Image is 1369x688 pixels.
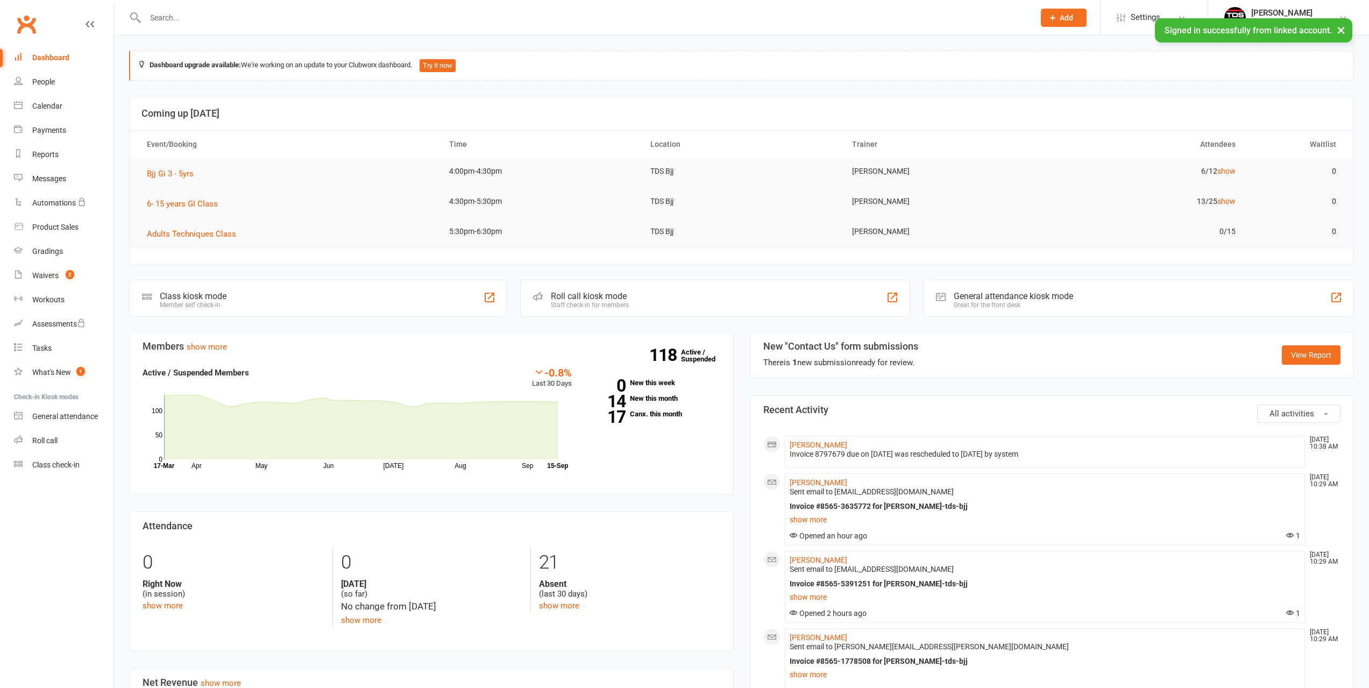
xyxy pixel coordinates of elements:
[143,677,720,688] h3: Net Revenue
[420,59,456,72] button: Try it now
[14,336,114,360] a: Tasks
[790,502,1301,511] div: Invoice #8565-3635772 for [PERSON_NAME]-tds-bjj
[32,295,65,304] div: Workouts
[66,270,74,279] span: 2
[790,609,867,618] span: Opened 2 hours ago
[1044,219,1245,244] td: 0/15
[763,356,918,369] div: There is new submission ready for review.
[842,219,1044,244] td: [PERSON_NAME]
[532,366,572,378] div: -0.8%
[588,378,626,394] strong: 0
[147,228,244,240] button: Adults Techniques Class
[641,131,842,158] th: Location
[1304,551,1340,565] time: [DATE] 10:29 AM
[14,288,114,312] a: Workouts
[341,579,522,589] strong: [DATE]
[341,599,522,614] div: No change from [DATE]
[147,167,201,180] button: Bjj Gi 3 - 5yrs
[14,239,114,264] a: Gradings
[439,159,641,184] td: 4:00pm-4:30pm
[143,579,324,599] div: (in session)
[129,51,1354,81] div: We're working on an update to your Clubworx dashboard.
[14,453,114,477] a: Class kiosk mode
[790,590,1301,605] a: show more
[14,118,114,143] a: Payments
[32,271,59,280] div: Waivers
[681,341,728,371] a: 118Active / Suspended
[143,521,720,531] h3: Attendance
[439,219,641,244] td: 5:30pm-6:30pm
[539,547,720,579] div: 21
[14,143,114,167] a: Reports
[1245,189,1346,214] td: 0
[1060,13,1073,22] span: Add
[160,291,226,301] div: Class kiosk mode
[137,131,439,158] th: Event/Booking
[1269,409,1314,419] span: All activities
[842,131,1044,158] th: Trainer
[1044,131,1245,158] th: Attendees
[143,601,183,611] a: show more
[1245,159,1346,184] td: 0
[790,633,847,642] a: [PERSON_NAME]
[14,264,114,288] a: Waivers 2
[790,565,954,573] span: Sent email to [EMAIL_ADDRESS][DOMAIN_NAME]
[790,667,1301,682] a: show more
[32,368,71,377] div: What's New
[763,405,1341,415] h3: Recent Activity
[32,174,66,183] div: Messages
[32,460,80,469] div: Class check-in
[32,344,52,352] div: Tasks
[143,547,324,579] div: 0
[32,320,86,328] div: Assessments
[641,219,842,244] td: TDS Bjj
[551,301,629,309] div: Staff check-in for members
[842,159,1044,184] td: [PERSON_NAME]
[32,198,76,207] div: Automations
[14,70,114,94] a: People
[141,108,1342,119] h3: Coming up [DATE]
[792,358,797,367] strong: 1
[32,436,58,445] div: Roll call
[588,395,720,402] a: 14New this month
[187,342,227,352] a: show more
[14,429,114,453] a: Roll call
[143,341,720,352] h3: Members
[14,312,114,336] a: Assessments
[588,409,626,425] strong: 17
[954,301,1073,309] div: Great for the front desk
[790,556,847,564] a: [PERSON_NAME]
[1245,219,1346,244] td: 0
[763,341,918,352] h3: New "Contact Us" form submissions
[439,189,641,214] td: 4:30pm-5:30pm
[790,642,1069,651] span: Sent email to [PERSON_NAME][EMAIL_ADDRESS][PERSON_NAME][DOMAIN_NAME]
[641,189,842,214] td: TDS Bjj
[1331,18,1351,41] button: ×
[539,579,720,589] strong: Absent
[76,367,85,376] span: 1
[147,197,225,210] button: 6- 15 years GI Class
[147,199,218,209] span: 6- 15 years GI Class
[954,291,1073,301] div: General attendance kiosk mode
[1304,474,1340,488] time: [DATE] 10:29 AM
[588,379,720,386] a: 0New this week
[539,601,579,611] a: show more
[32,223,79,231] div: Product Sales
[1251,18,1331,27] div: [PERSON_NAME]-tds-bjj
[14,191,114,215] a: Automations
[1044,159,1245,184] td: 6/12
[32,150,59,159] div: Reports
[1165,25,1332,36] span: Signed in successfully from linked account.
[14,405,114,429] a: General attendance kiosk mode
[1251,8,1331,18] div: [PERSON_NAME]
[551,291,629,301] div: Roll call kiosk mode
[32,77,55,86] div: People
[1044,189,1245,214] td: 13/25
[32,102,62,110] div: Calendar
[1217,167,1236,175] a: show
[1304,629,1340,643] time: [DATE] 10:29 AM
[32,412,98,421] div: General attendance
[532,366,572,389] div: Last 30 Days
[790,487,954,496] span: Sent email to [EMAIL_ADDRESS][DOMAIN_NAME]
[1245,131,1346,158] th: Waitlist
